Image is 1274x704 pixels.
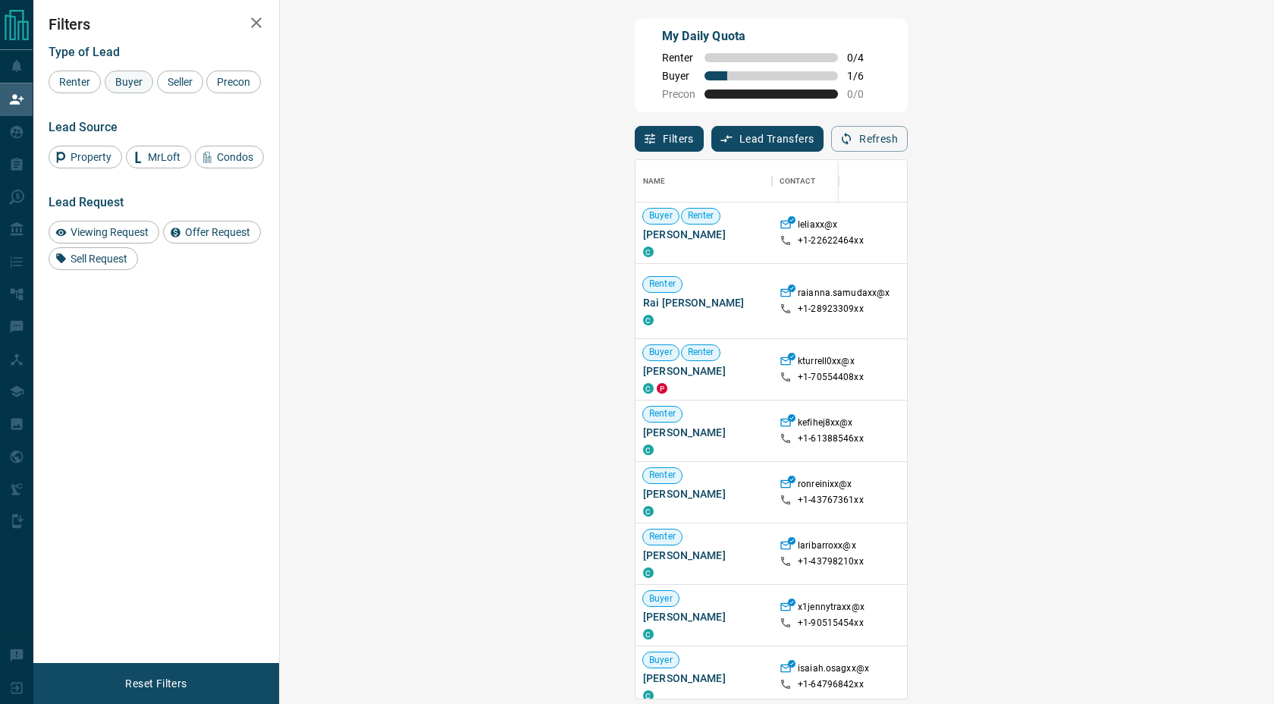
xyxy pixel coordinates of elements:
span: Rai [PERSON_NAME] [643,295,764,310]
div: Condos [195,146,264,168]
span: [PERSON_NAME] [643,671,764,686]
div: condos.ca [643,383,654,394]
span: Renter [643,530,682,543]
div: condos.ca [643,506,654,517]
span: Renter [682,346,720,359]
button: Reset Filters [115,671,196,696]
span: Renter [54,76,96,88]
span: Condos [212,151,259,163]
div: Precon [206,71,261,93]
button: Filters [635,126,704,152]
p: +1- 28923309xx [798,303,864,316]
div: property.ca [657,383,667,394]
div: Name [643,160,666,203]
span: Lead Request [49,195,124,209]
p: +1- 70554408xx [798,371,864,384]
p: +1- 90515454xx [798,617,864,630]
span: 1 / 6 [847,70,880,82]
div: Property [49,146,122,168]
span: Property [65,151,117,163]
span: Buyer [643,209,679,222]
div: Seller [157,71,203,93]
div: Offer Request [163,221,261,244]
span: Renter [682,209,720,222]
div: Name [635,160,772,203]
p: kturrell0xx@x [798,355,855,371]
div: Buyer [105,71,153,93]
p: isaiah.osagxx@x [798,662,869,678]
span: MrLoft [143,151,186,163]
span: 0 / 0 [847,88,880,100]
p: +1- 22622464xx [798,234,864,247]
span: Precon [212,76,256,88]
span: [PERSON_NAME] [643,609,764,624]
p: kefihej8xx@x [798,416,853,432]
span: Buyer [110,76,148,88]
div: condos.ca [643,247,654,257]
span: [PERSON_NAME] [643,425,764,440]
span: Offer Request [180,226,256,238]
span: Viewing Request [65,226,154,238]
span: Buyer [643,346,679,359]
span: Type of Lead [49,45,120,59]
p: My Daily Quota [662,27,880,46]
span: [PERSON_NAME] [643,227,764,242]
div: Viewing Request [49,221,159,244]
button: Refresh [831,126,908,152]
div: condos.ca [643,315,654,325]
p: x1jennytraxx@x [798,601,864,617]
div: condos.ca [643,567,654,578]
p: +1- 61388546xx [798,432,864,445]
h2: Filters [49,15,264,33]
span: Lead Source [49,120,118,134]
div: Contact [772,160,893,203]
span: [PERSON_NAME] [643,486,764,501]
span: Renter [643,278,682,291]
p: laribarroxx@x [798,539,856,555]
span: Buyer [643,592,679,605]
span: Sell Request [65,253,133,265]
p: +1- 43767361xx [798,494,864,507]
span: Renter [662,52,695,64]
span: Renter [643,469,682,482]
p: +1- 64796842xx [798,678,864,691]
span: 0 / 4 [847,52,880,64]
span: Buyer [662,70,695,82]
p: leliaxx@x [798,218,837,234]
div: Renter [49,71,101,93]
span: Buyer [643,654,679,667]
div: condos.ca [643,629,654,640]
span: Renter [643,407,682,420]
p: +1- 43798210xx [798,555,864,568]
button: Lead Transfers [711,126,824,152]
span: Seller [162,76,198,88]
span: [PERSON_NAME] [643,548,764,563]
div: Contact [780,160,815,203]
div: condos.ca [643,690,654,701]
span: Precon [662,88,695,100]
div: condos.ca [643,445,654,455]
div: Sell Request [49,247,138,270]
div: MrLoft [126,146,191,168]
p: raianna.samudaxx@x [798,287,890,303]
p: ronreinixx@x [798,478,852,494]
span: [PERSON_NAME] [643,363,764,379]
